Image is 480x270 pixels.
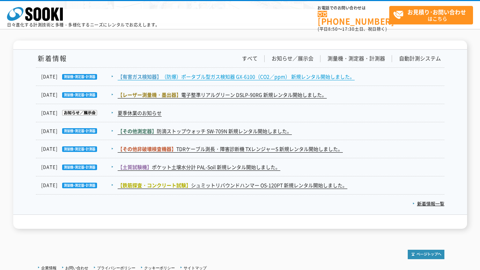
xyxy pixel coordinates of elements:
[342,26,355,32] span: 17:30
[184,266,207,270] a: サイトマップ
[58,74,97,80] img: 測量機・測定器・計測器
[118,127,292,135] a: 【その他測定器】防滴ストップウォッチ SW-709N 新規レンタル開始しました。
[58,146,97,152] img: 測量機・測定器・計測器
[41,145,117,153] dt: [DATE]
[41,73,117,80] dt: [DATE]
[399,55,441,62] a: 自動計測システム
[389,6,473,24] a: お見積り･お問い合わせはこちら
[318,26,387,32] span: (平日 ～ 土日、祝日除く)
[118,91,327,98] a: 【レーザー測量機・墨出器】電子整準リアルグリーン DSLP-90RG 新規レンタル開始しました。
[118,91,181,98] span: 【レーザー測量機・墨出器】
[41,109,117,117] dt: [DATE]
[318,6,389,10] span: お電話でのお問い合わせは
[118,109,162,117] a: 夏季休業のお知らせ
[272,55,313,62] a: お知らせ／展示会
[41,127,117,135] dt: [DATE]
[327,55,385,62] a: 測量機・測定器・計測器
[41,163,117,171] dt: [DATE]
[41,182,117,189] dt: [DATE]
[328,26,338,32] span: 8:50
[144,266,175,270] a: クッキーポリシー
[407,8,466,16] strong: お見積り･お問い合わせ
[58,183,97,188] img: 測量機・測定器・計測器
[118,163,280,171] a: 【土質試験機】ポケット土壌水分計 PAL-Soil 新規レンタル開始しました。
[41,91,117,98] dt: [DATE]
[118,145,343,153] a: 【その他非破壊検査機器】TDRケーブル測長・障害診断機 TXレンジャーS 新規レンタル開始しました。
[118,73,355,80] a: 【有害ガス検知器】（防爆）ポータブル型ガス検知器 GX-6100（CO2／ppm） 新規レンタル開始しました。
[408,250,444,259] img: トップページへ
[393,6,473,24] span: はこちら
[118,163,152,170] span: 【土質試験機】
[65,266,88,270] a: お問い合わせ
[118,182,191,189] span: 【鉄筋探査・コンクリート試験】
[118,73,162,80] span: 【有害ガス検知器】
[242,55,258,62] a: すべて
[118,182,347,189] a: 【鉄筋探査・コンクリート試験】シュミットリバウンドハンマー OS-120PT 新規レンタル開始しました。
[118,145,176,152] span: 【その他非破壊検査機器】
[41,266,57,270] a: 企業情報
[58,128,97,134] img: 測量機・測定器・計測器
[118,127,157,134] span: 【その他測定器】
[58,165,97,170] img: 測量機・測定器・計測器
[36,55,67,62] h1: 新着情報
[7,23,160,27] p: 日々進化する計測技術と多種・多様化するニーズにレンタルでお応えします。
[318,11,389,25] a: [PHONE_NUMBER]
[97,266,135,270] a: プライバシーポリシー
[413,200,444,207] a: 新着情報一覧
[58,110,97,116] img: お知らせ／展示会
[58,92,97,98] img: 測量機・測定器・計測器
